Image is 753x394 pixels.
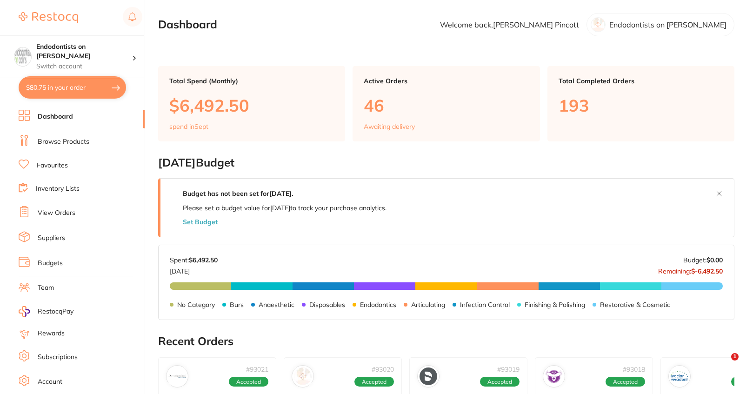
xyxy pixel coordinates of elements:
[183,204,386,212] p: Please set a budget value for [DATE] to track your purchase analytics.
[497,366,520,373] p: # 93019
[246,366,268,373] p: # 93021
[38,234,65,243] a: Suppliers
[189,256,218,264] strong: $6,492.50
[19,306,30,317] img: RestocqPay
[38,259,63,268] a: Budgets
[440,20,579,29] p: Welcome back, [PERSON_NAME] Pincott
[259,301,294,308] p: Anaesthetic
[158,156,734,169] h2: [DATE] Budget
[360,301,396,308] p: Endodontics
[559,77,723,85] p: Total Completed Orders
[525,301,585,308] p: Finishing & Polishing
[600,301,670,308] p: Restorative & Cosmetic
[38,377,62,387] a: Account
[158,66,345,141] a: Total Spend (Monthly)$6,492.50spend inSept
[623,366,645,373] p: # 93018
[38,329,65,338] a: Rewards
[706,256,723,264] strong: $0.00
[691,267,723,275] strong: $-6,492.50
[38,112,73,121] a: Dashboard
[169,123,208,130] p: spend in Sept
[36,184,80,194] a: Inventory Lists
[37,161,68,170] a: Favourites
[712,353,734,375] iframe: Intercom live chat
[480,377,520,387] span: Accepted
[158,335,734,348] h2: Recent Orders
[170,256,218,264] p: Spent:
[609,20,726,29] p: Endodontists on [PERSON_NAME]
[169,96,334,115] p: $6,492.50
[372,366,394,373] p: # 93020
[559,96,723,115] p: 193
[294,367,312,385] img: Medident
[38,283,54,293] a: Team
[36,62,132,71] p: Switch account
[19,12,78,23] img: Restocq Logo
[353,66,540,141] a: Active Orders46Awaiting delivery
[14,47,31,64] img: Endodontists on Collins
[229,377,268,387] span: Accepted
[168,367,186,385] img: Amalgadent
[460,301,510,308] p: Infection Control
[547,66,734,141] a: Total Completed Orders193
[158,18,217,31] h2: Dashboard
[354,377,394,387] span: Accepted
[19,7,78,28] a: Restocq Logo
[170,264,218,275] p: [DATE]
[38,353,78,362] a: Subscriptions
[19,76,126,99] button: $80.75 in your order
[411,301,445,308] p: Articulating
[309,301,345,308] p: Disposables
[38,307,73,316] span: RestocqPay
[364,123,415,130] p: Awaiting delivery
[606,377,645,387] span: Accepted
[169,77,334,85] p: Total Spend (Monthly)
[230,301,244,308] p: Burs
[731,353,739,361] span: 1
[420,367,437,385] img: Dentsply Sirona
[177,301,215,308] p: No Category
[658,264,723,275] p: Remaining:
[38,137,89,147] a: Browse Products
[364,77,528,85] p: Active Orders
[36,42,132,60] h4: Endodontists on Collins
[671,367,688,385] img: Ivoclar Vivadent
[19,306,73,317] a: RestocqPay
[545,367,563,385] img: HIT Dental & Medical Supplies
[364,96,528,115] p: 46
[38,208,75,218] a: View Orders
[183,218,218,226] button: Set Budget
[183,189,293,198] strong: Budget has not been set for [DATE] .
[683,256,723,264] p: Budget:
